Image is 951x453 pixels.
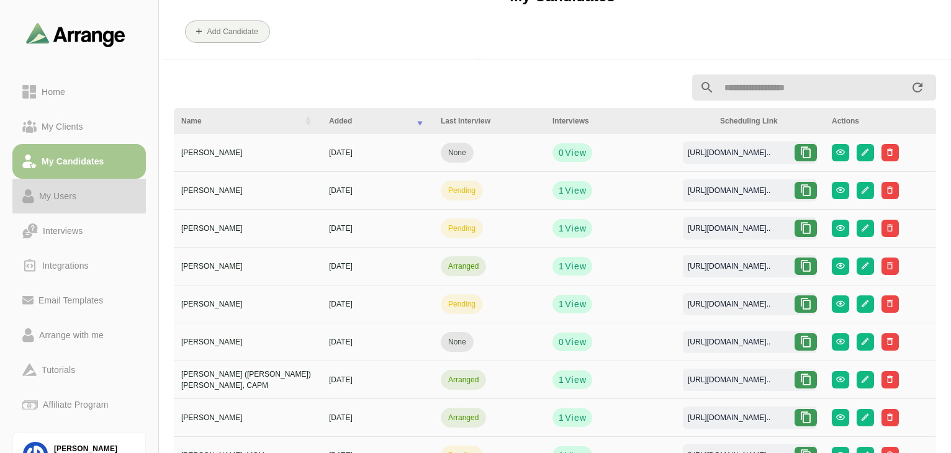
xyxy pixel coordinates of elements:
div: None [448,147,466,158]
strong: 1 [558,374,564,386]
div: [DATE] [329,261,426,272]
a: Email Templates [12,283,146,318]
div: [PERSON_NAME] [181,412,314,423]
div: [URL][DOMAIN_NAME].. [678,261,780,272]
div: Added [329,115,407,127]
div: [URL][DOMAIN_NAME].. [678,374,780,385]
button: Add Candidate [185,20,270,43]
div: [PERSON_NAME] [181,336,314,348]
div: [PERSON_NAME] [181,147,314,158]
div: [URL][DOMAIN_NAME].. [678,185,780,196]
strong: 1 [558,260,564,272]
div: None [448,336,466,348]
span: View [564,374,587,386]
div: Tutorials [37,362,80,377]
b: Add Candidate [206,27,258,36]
div: [PERSON_NAME] [181,261,314,272]
a: My Clients [12,109,146,144]
button: 1View [552,295,592,313]
div: Actions [832,115,929,127]
button: 1View [552,257,592,276]
button: 1View [552,219,592,238]
div: Home [37,84,70,99]
div: pending [448,298,475,310]
div: [DATE] [329,412,426,423]
div: arranged [448,261,479,272]
div: pending [448,223,475,234]
div: [DATE] [329,374,426,385]
div: [PERSON_NAME] [181,223,314,234]
div: My Users [34,189,81,204]
div: [URL][DOMAIN_NAME].. [678,298,780,310]
div: My Candidates [37,154,109,169]
div: [URL][DOMAIN_NAME].. [678,412,780,423]
div: Interviews [552,115,705,127]
span: View [564,336,587,348]
div: Affiliate Program [38,397,113,412]
a: Tutorials [12,352,146,387]
div: arranged [448,374,479,385]
strong: 1 [558,411,564,424]
a: Interviews [12,213,146,248]
span: View [564,184,587,197]
div: Interviews [38,223,88,238]
strong: 1 [558,184,564,197]
div: My Clients [37,119,88,134]
div: [URL][DOMAIN_NAME].. [678,336,780,348]
strong: 0 [558,336,564,348]
span: View [564,298,587,310]
a: Home [12,74,146,109]
img: arrangeai-name-small-logo.4d2b8aee.svg [26,22,125,47]
div: [PERSON_NAME] [181,185,314,196]
div: Name [181,115,295,127]
p: 11:02 AM [US_STATE], [GEOGRAPHIC_DATA] [479,58,675,73]
strong: 1 [558,298,564,310]
div: arranged [448,412,479,423]
div: pending [448,185,475,196]
button: 1View [552,181,592,200]
button: 0View [552,333,592,351]
div: Last Interview [441,115,538,127]
p: [DATE] [443,58,479,73]
div: [DATE] [329,223,426,234]
strong: 1 [558,222,564,235]
i: appended action [910,80,925,95]
div: [DATE] [329,185,426,196]
div: Email Templates [34,293,108,308]
button: 1View [552,408,592,427]
span: View [564,222,587,235]
span: View [564,411,587,424]
div: [DATE] [329,336,426,348]
a: My Candidates [12,144,146,179]
a: My Users [12,179,146,213]
div: Arrange with me [34,328,109,343]
div: [PERSON_NAME] ([PERSON_NAME]) [PERSON_NAME], CAPM [181,369,314,391]
div: Scheduling Link [720,115,817,127]
div: [DATE] [329,147,426,158]
a: Affiliate Program [12,387,146,422]
div: [PERSON_NAME] [181,298,314,310]
div: [URL][DOMAIN_NAME].. [678,147,780,158]
span: View [564,146,587,159]
strong: 0 [558,146,564,159]
button: 0View [552,143,592,162]
button: 1View [552,370,592,389]
a: Integrations [12,248,146,283]
div: [URL][DOMAIN_NAME].. [678,223,780,234]
div: [DATE] [329,298,426,310]
a: Arrange with me [12,318,146,352]
span: View [564,260,587,272]
div: Integrations [37,258,94,273]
